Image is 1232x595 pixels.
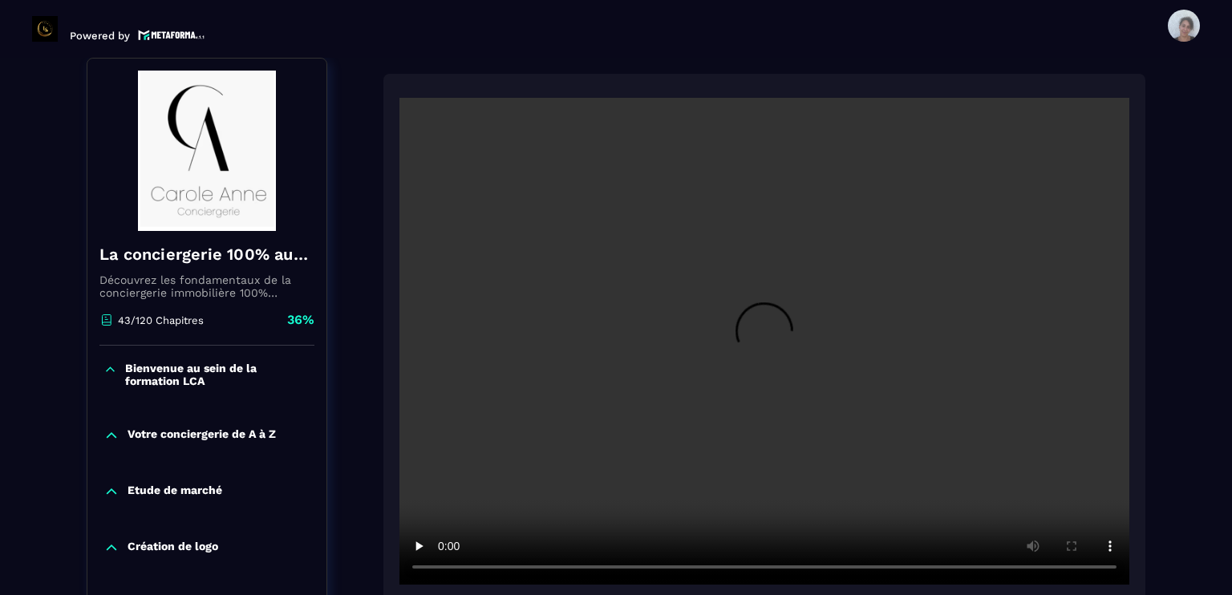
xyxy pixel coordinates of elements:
img: logo [138,28,205,42]
img: banner [99,71,314,231]
img: logo-branding [32,16,58,42]
p: Powered by [70,30,130,42]
p: 43/120 Chapitres [118,314,204,326]
p: Découvrez les fondamentaux de la conciergerie immobilière 100% automatisée. Cette formation est c... [99,273,314,299]
h4: La conciergerie 100% automatisée [99,243,314,265]
p: Etude de marché [128,484,222,500]
p: 36% [287,311,314,329]
p: Bienvenue au sein de la formation LCA [125,362,310,387]
p: Votre conciergerie de A à Z [128,427,276,443]
p: Création de logo [128,540,218,556]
